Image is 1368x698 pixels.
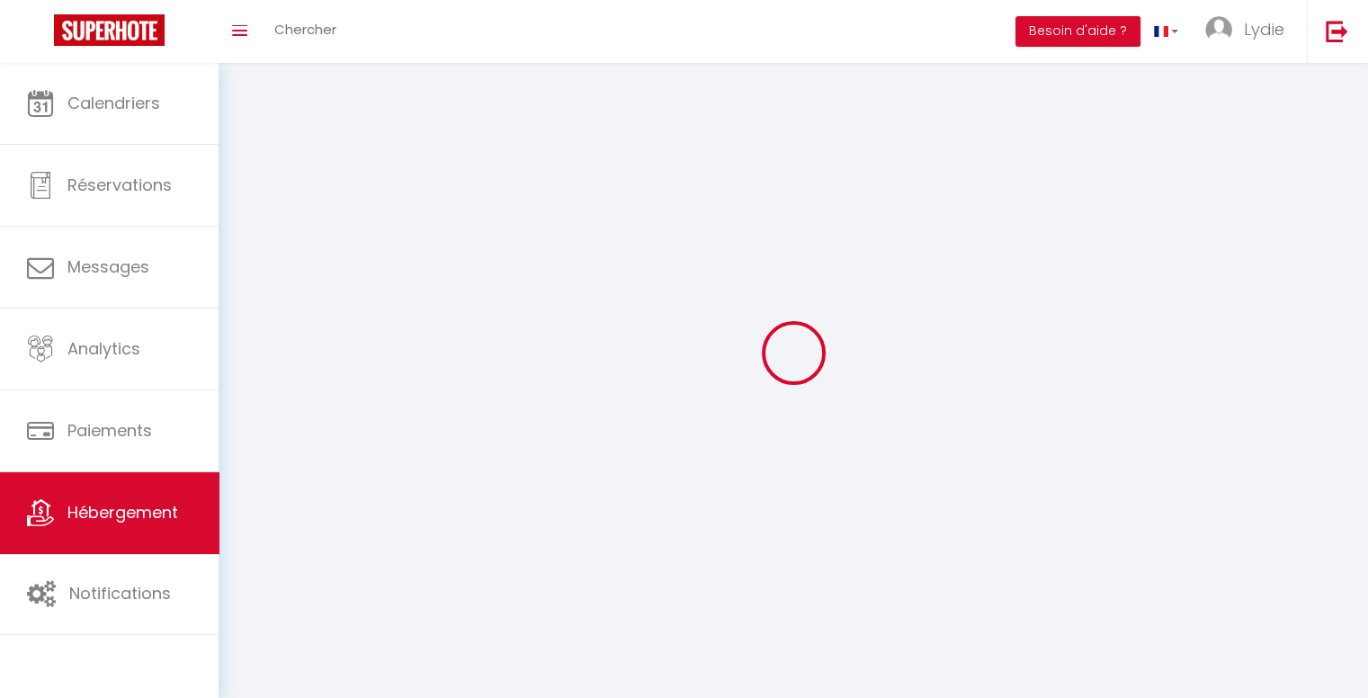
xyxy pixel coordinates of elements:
[1205,16,1232,43] img: ...
[1326,20,1348,42] img: logout
[274,20,336,39] span: Chercher
[67,255,149,278] span: Messages
[14,7,68,61] button: Ouvrir le widget de chat LiveChat
[69,582,171,604] span: Notifications
[54,14,165,46] img: Super Booking
[1015,16,1140,47] button: Besoin d'aide ?
[67,337,140,360] span: Analytics
[67,419,152,442] span: Paiements
[67,174,172,196] span: Réservations
[1244,18,1284,40] span: Lydie
[67,501,178,523] span: Hébergement
[67,92,160,114] span: Calendriers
